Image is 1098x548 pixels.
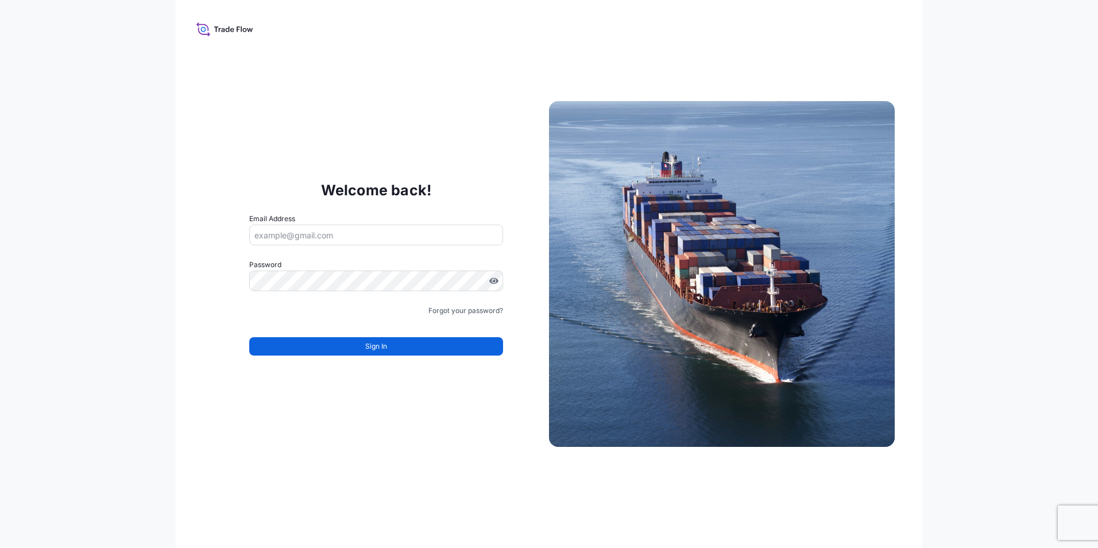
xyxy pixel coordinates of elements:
button: Show password [489,276,498,285]
button: Sign In [249,337,503,356]
label: Email Address [249,213,295,225]
label: Password [249,259,503,271]
input: example@gmail.com [249,225,503,245]
a: Forgot your password? [428,305,503,317]
span: Sign In [365,341,387,352]
img: Ship illustration [549,101,895,447]
p: Welcome back! [321,181,432,199]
